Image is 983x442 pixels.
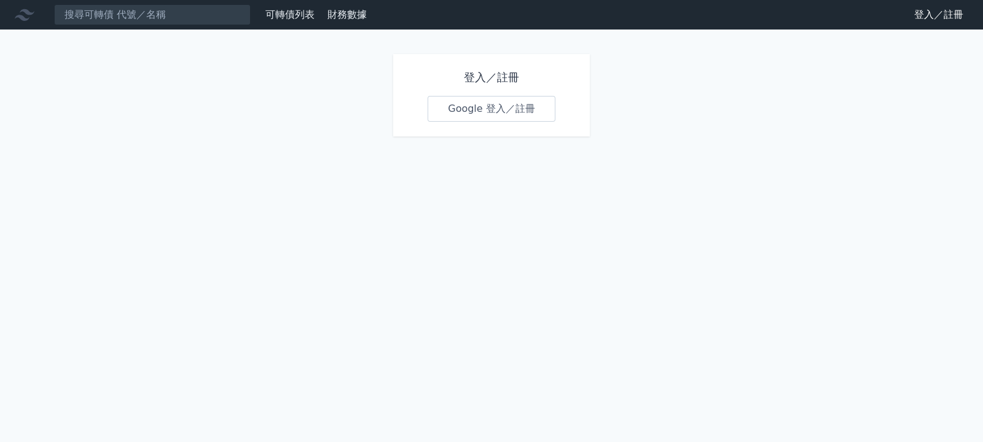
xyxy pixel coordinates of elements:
a: 可轉債列表 [265,9,315,20]
input: 搜尋可轉債 代號／名稱 [54,4,251,25]
a: Google 登入／註冊 [428,96,555,122]
a: 登入／註冊 [904,5,973,25]
h1: 登入／註冊 [428,69,555,86]
a: 財務數據 [327,9,367,20]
